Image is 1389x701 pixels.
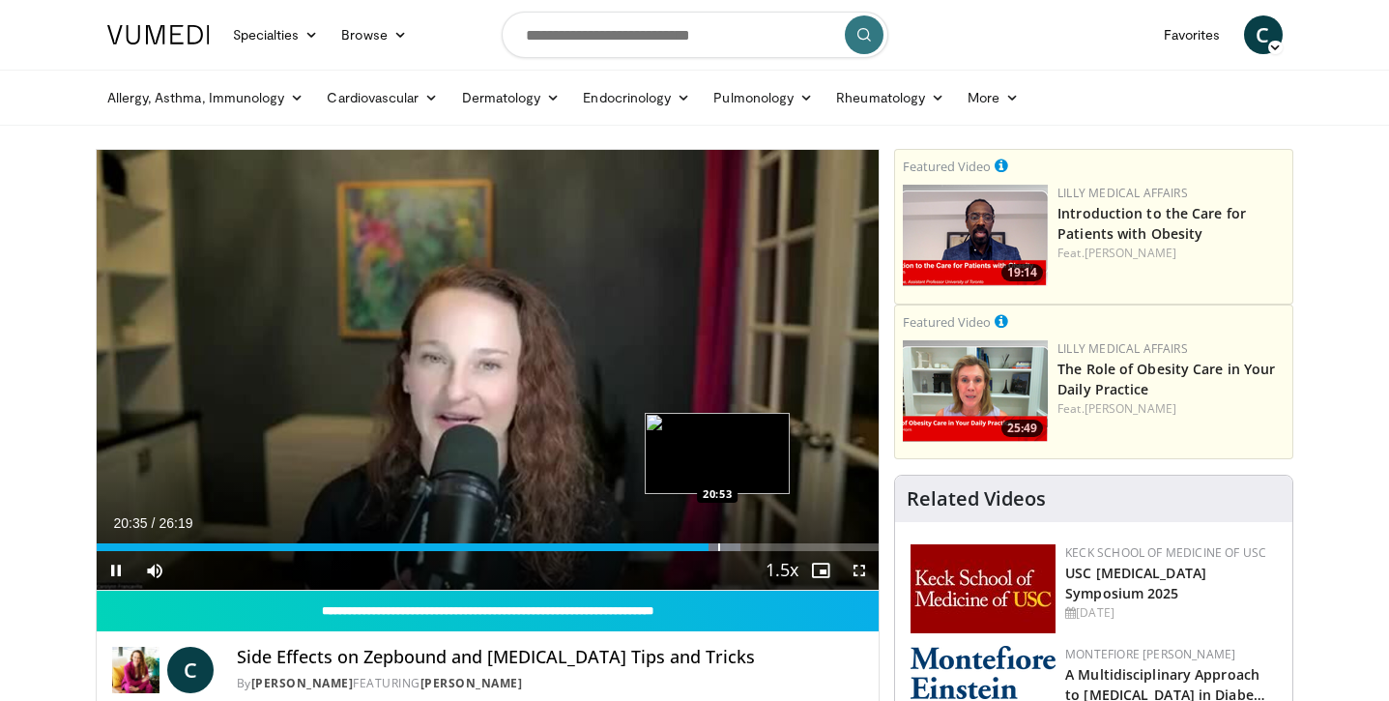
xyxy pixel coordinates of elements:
a: The Role of Obesity Care in Your Daily Practice [1057,360,1275,398]
button: Playback Rate [763,551,801,590]
h4: Related Videos [907,487,1046,511]
a: Pulmonology [702,78,825,117]
span: 26:19 [159,515,192,531]
div: Feat. [1057,400,1285,418]
small: Featured Video [903,313,991,331]
a: [PERSON_NAME] [420,675,523,691]
img: e1208b6b-349f-4914-9dd7-f97803bdbf1d.png.150x105_q85_crop-smart_upscale.png [903,340,1048,442]
img: 7b941f1f-d101-407a-8bfa-07bd47db01ba.png.150x105_q85_autocrop_double_scale_upscale_version-0.2.jpg [911,544,1056,633]
a: Allergy, Asthma, Immunology [96,78,316,117]
h4: Side Effects on Zepbound and [MEDICAL_DATA] Tips and Tricks [237,647,863,668]
a: Rheumatology [825,78,956,117]
a: [PERSON_NAME] [1085,245,1176,261]
div: Progress Bar [97,543,880,551]
input: Search topics, interventions [502,12,888,58]
a: 19:14 [903,185,1048,286]
img: image.jpeg [645,413,790,494]
a: Cardiovascular [315,78,449,117]
small: Featured Video [903,158,991,175]
a: C [1244,15,1283,54]
span: 19:14 [1001,264,1043,281]
a: More [956,78,1030,117]
button: Fullscreen [840,551,879,590]
span: / [152,515,156,531]
div: Feat. [1057,245,1285,262]
a: Specialties [221,15,331,54]
img: VuMedi Logo [107,25,210,44]
a: Introduction to the Care for Patients with Obesity [1057,204,1246,243]
span: 25:49 [1001,420,1043,437]
a: C [167,647,214,693]
a: [PERSON_NAME] [1085,400,1176,417]
div: [DATE] [1065,604,1277,622]
a: Keck School of Medicine of USC [1065,544,1266,561]
a: Lilly Medical Affairs [1057,340,1188,357]
button: Enable picture-in-picture mode [801,551,840,590]
a: 25:49 [903,340,1048,442]
button: Pause [97,551,135,590]
span: 20:35 [114,515,148,531]
img: b0142b4c-93a1-4b58-8f91-5265c282693c.png.150x105_q85_autocrop_double_scale_upscale_version-0.2.png [911,646,1056,699]
a: USC [MEDICAL_DATA] Symposium 2025 [1065,564,1206,602]
img: acc2e291-ced4-4dd5-b17b-d06994da28f3.png.150x105_q85_crop-smart_upscale.png [903,185,1048,286]
a: Endocrinology [571,78,702,117]
a: Montefiore [PERSON_NAME] [1065,646,1235,662]
img: Dr. Carolynn Francavilla [112,647,159,693]
video-js: Video Player [97,150,880,591]
button: Mute [135,551,174,590]
a: Lilly Medical Affairs [1057,185,1188,201]
a: Favorites [1152,15,1232,54]
a: Dermatology [450,78,572,117]
div: By FEATURING [237,675,863,692]
a: [PERSON_NAME] [251,675,354,691]
a: Browse [330,15,419,54]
